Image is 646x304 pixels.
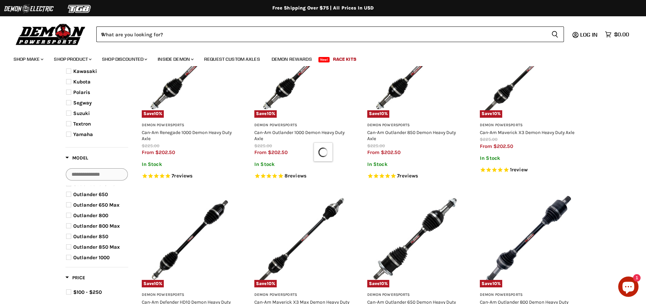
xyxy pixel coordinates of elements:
p: In Stock [254,161,350,167]
h3: Demon Powersports [142,123,238,128]
span: Outlander 650 Max [73,202,119,208]
a: Shop Make [8,52,47,66]
span: Rated 5.0 out of 5 stars 7 reviews [367,173,463,180]
img: Demon Powersports [14,22,88,46]
h3: Demon Powersports [480,123,576,128]
span: $225.00 [480,137,497,142]
span: $202.50 [381,149,400,155]
a: Inside Demon [153,52,198,66]
h3: Demon Powersports [480,292,576,298]
h3: Demon Powersports [367,123,463,128]
span: from [254,149,267,155]
span: Outlander 800 [73,212,108,218]
div: Free Shipping Over $75 | All Prices In USD [52,5,594,11]
a: $0.00 [602,30,632,39]
span: reviews [174,173,193,179]
a: Shop Product [49,52,96,66]
span: Model [65,155,88,161]
span: Rated 5.0 out of 5 stars 1 reviews [480,167,576,174]
inbox-online-store-chat: Shopify online store chat [616,277,641,299]
span: 7 reviews [172,173,193,179]
span: Outlander 1000 [73,254,110,261]
ul: Main menu [8,50,627,66]
img: Can-Am Outlander 1000 Demon Heavy Duty Axle [254,22,350,118]
img: Demon Electric Logo 2 [3,2,54,15]
span: from [367,149,379,155]
img: TGB Logo 2 [54,2,105,15]
span: Price [65,275,85,281]
img: Can-Am Outlander 650 Demon Heavy Duty Axle [367,192,463,288]
img: Can-Am Defender HD10 Demon Heavy Duty Axle [142,192,238,288]
p: In Stock [367,161,463,167]
span: $225.00 [142,143,159,148]
img: Can-Am Maverick X3 Max Demon Heavy Duty Axle [254,192,350,288]
a: Can-Am Outlander 850 Demon Heavy Duty AxleSave10% [367,22,463,118]
span: Save % [142,280,164,287]
h3: Demon Powersports [254,123,350,128]
span: 10 [379,281,384,286]
span: 1 reviews [510,167,528,173]
a: Can-Am Outlander 800 Demon Heavy Duty AxleSave10% [480,192,576,288]
input: When autocomplete results are available use up and down arrows to review and enter to select [96,26,546,42]
span: Outlander 800 Max [73,223,120,229]
img: Can-Am Outlander 800 Demon Heavy Duty Axle [480,192,576,288]
a: Race Kits [328,52,361,66]
h3: Demon Powersports [142,292,238,298]
span: 10 [154,281,159,286]
span: Log in [580,31,598,38]
a: Can-Am Defender HD10 Demon Heavy Duty AxleSave10% [142,192,238,288]
span: Rated 5.0 out of 5 stars 8 reviews [254,173,350,180]
span: Save % [254,280,277,287]
a: Can-Am Outlander 850 Demon Heavy Duty Axle [367,130,456,141]
span: $202.50 [493,143,513,149]
a: Can-Am Outlander 1000 Demon Heavy Duty Axle [254,130,345,141]
span: Save % [254,110,277,118]
button: Filter by Price [65,274,85,283]
input: Search Options [66,168,128,180]
h3: Demon Powersports [254,292,350,298]
a: Can-Am Maverick X3 Max Demon Heavy Duty AxleSave10% [254,192,350,288]
a: Shop Discounted [97,52,151,66]
a: Can-Am Maverick X3 Demon Heavy Duty AxleSave10% [480,22,576,118]
span: 10 [154,111,159,116]
span: Outlander 850 Max [73,244,120,250]
button: Filter by Model [65,155,88,163]
span: Save % [367,280,390,287]
p: In Stock [480,155,576,161]
span: review [512,167,528,173]
img: Can-Am Outlander 850 Demon Heavy Duty Axle [367,22,463,118]
span: $225.00 [367,143,385,148]
span: $0.00 [614,31,629,38]
a: Log in [577,32,602,38]
span: Kawasaki [73,68,97,74]
span: 10 [267,281,272,286]
a: Can-Am Renegade 1000 Demon Heavy Duty Axle [142,130,232,141]
span: Save % [367,110,390,118]
h3: Demon Powersports [367,292,463,298]
span: Polaris [73,89,90,95]
a: Can-Am Maverick X3 Demon Heavy Duty Axle [480,130,574,135]
a: Demon Rewards [267,52,317,66]
span: Kubota [73,79,91,85]
span: 10 [379,111,384,116]
span: 10 [267,111,272,116]
p: In Stock [142,161,238,167]
span: Yamaha [73,131,93,137]
span: reviews [288,173,307,179]
span: 7 reviews [397,173,418,179]
span: 10 [492,111,497,116]
span: Rated 4.7 out of 5 stars 7 reviews [142,173,238,180]
span: Save % [480,110,502,118]
span: New! [318,57,330,62]
button: Search [546,26,564,42]
span: $100 - $250 [73,289,102,295]
a: Can-Am Renegade 1000 Demon Heavy Duty AxleSave10% [142,22,238,118]
img: Can-Am Maverick X3 Demon Heavy Duty Axle [480,22,576,118]
span: Segway [73,100,92,106]
span: $202.50 [155,149,175,155]
span: 10 [492,281,497,286]
a: Can-Am Outlander 650 Demon Heavy Duty AxleSave10% [367,192,463,288]
span: Outlander 850 [73,233,108,240]
a: Can-Am Outlander 1000 Demon Heavy Duty AxleSave10% [254,22,350,118]
span: $202.50 [268,149,288,155]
